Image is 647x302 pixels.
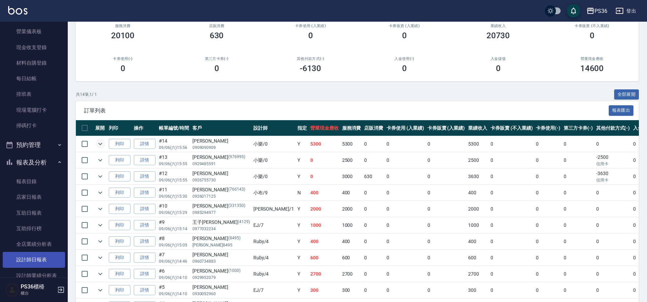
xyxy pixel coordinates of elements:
td: Ruby /4 [252,250,296,266]
td: Y [296,169,309,185]
td: 300 [466,282,489,298]
a: 報表匯出 [609,107,634,113]
button: PS36 [584,4,610,18]
td: 2000 [466,201,489,217]
a: 掃碼打卡 [3,118,65,133]
td: 0 [489,234,534,250]
td: 2500 [466,152,489,168]
td: #10 [157,201,191,217]
td: 0 [562,282,594,298]
td: 0 [385,169,426,185]
button: 列印 [109,253,130,263]
td: 0 [594,185,632,201]
th: 展開 [93,120,107,136]
td: 0 [426,136,467,152]
td: #7 [157,250,191,266]
p: (331350) [228,202,245,210]
a: 營業儀表板 [3,24,65,39]
td: EJ /7 [252,217,296,233]
h2: 入金使用(-) [366,57,443,61]
td: 0 [426,201,467,217]
div: [PERSON_NAME] [192,235,250,242]
p: 09/06 (六) 15:55 [159,177,189,183]
p: 0929952079 [192,275,250,281]
img: Person [5,283,19,297]
td: 1000 [340,217,363,233]
button: 全部展開 [614,89,639,100]
td: 600 [340,250,363,266]
button: save [567,4,580,18]
th: 指定 [296,120,309,136]
a: 詳情 [134,236,155,247]
p: 09/06 (六) 15:05 [159,242,189,248]
p: 0985294977 [192,210,250,216]
a: 全店業績分析表 [3,236,65,252]
p: 09/06 (六) 15:29 [159,210,189,216]
td: 0 [562,152,594,168]
img: Logo [8,6,27,15]
th: 設計師 [252,120,296,136]
td: 0 [489,136,534,152]
td: 0 [562,266,594,282]
td: 0 [489,185,534,201]
td: 0 [362,250,385,266]
a: 詳情 [134,220,155,231]
p: 09/06 (六) 15:14 [159,226,189,232]
div: [PERSON_NAME] [192,186,250,193]
td: 0 [385,152,426,168]
td: 0 [426,282,467,298]
td: 0 [362,201,385,217]
th: 列印 [107,120,132,136]
h5: PS36櫃檯 [21,283,55,290]
td: 0 [534,169,562,185]
td: 0 [426,152,467,168]
td: -2500 [594,152,632,168]
td: 5300 [340,136,363,152]
td: 0 [362,217,385,233]
td: 300 [309,282,340,298]
button: 列印 [109,269,130,279]
h3: 0 [402,64,407,73]
h3: 服務消費 [84,24,162,28]
td: 2700 [466,266,489,282]
button: 報表匯出 [609,105,634,116]
button: expand row [95,188,105,198]
p: 0926755730 [192,177,250,183]
th: 卡券使用 (入業績) [385,120,426,136]
td: 0 [426,169,467,185]
td: Y [296,266,309,282]
div: [PERSON_NAME] [192,154,250,161]
td: 0 [594,266,632,282]
button: 列印 [109,285,130,296]
a: 現場電腦打卡 [3,102,65,118]
td: 0 [534,282,562,298]
td: 0 [534,266,562,282]
td: Y [296,250,309,266]
a: 店家日報表 [3,189,65,205]
a: 詳情 [134,253,155,263]
a: 互助排行榜 [3,221,65,236]
button: 報表及分析 [3,154,65,171]
p: 0960734883 [192,258,250,264]
td: 0 [385,234,426,250]
td: 0 [534,185,562,201]
h2: 業績收入 [459,24,537,28]
p: 0977032234 [192,226,250,232]
button: 預約管理 [3,136,65,154]
th: 操作 [132,120,157,136]
td: 0 [489,152,534,168]
p: 09/06 (六) 14:10 [159,275,189,281]
h2: 營業現金應收 [553,57,631,61]
td: 小樂 /0 [252,136,296,152]
a: 設計師日報表 [3,252,65,267]
td: 0 [385,250,426,266]
p: 0909090909 [192,145,250,151]
td: 0 [309,169,340,185]
td: [PERSON_NAME] /1 [252,201,296,217]
td: 0 [362,185,385,201]
td: 3630 [466,169,489,185]
td: #12 [157,169,191,185]
td: 3000 [340,169,363,185]
button: 列印 [109,220,130,231]
button: expand row [95,204,105,214]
